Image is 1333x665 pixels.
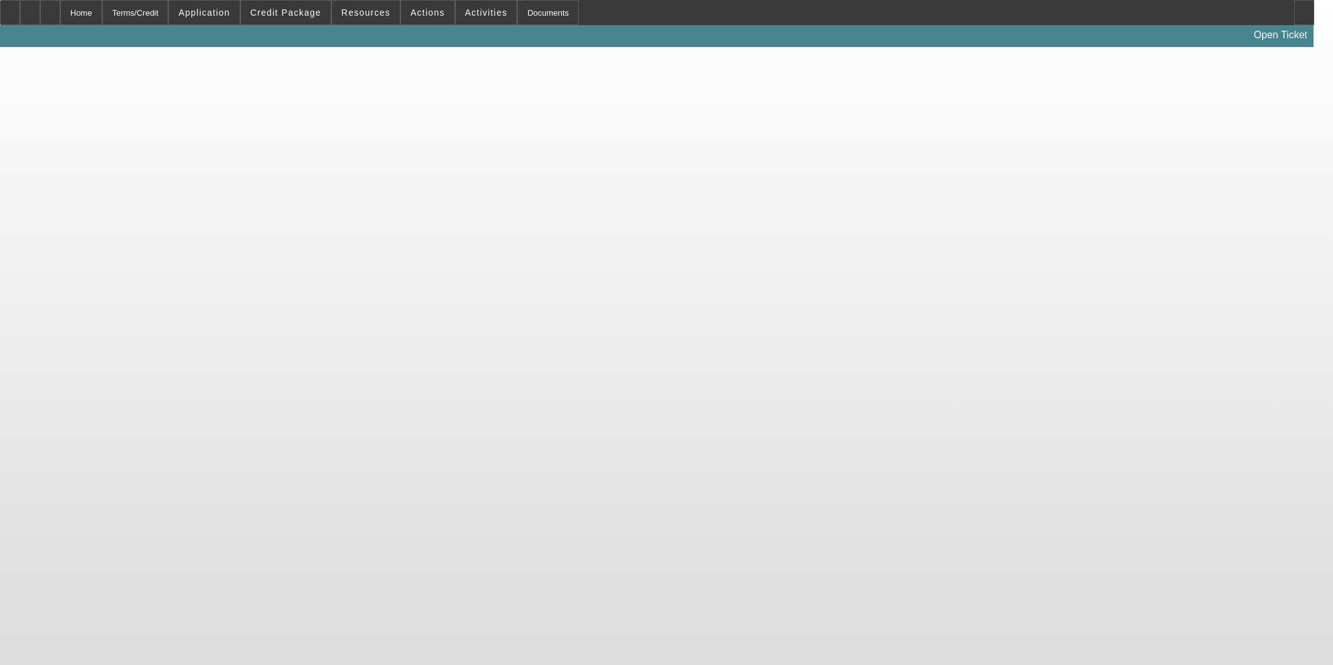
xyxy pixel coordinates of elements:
span: Activities [465,8,508,18]
span: Credit Package [250,8,321,18]
button: Credit Package [241,1,331,24]
button: Activities [456,1,517,24]
button: Resources [332,1,400,24]
button: Actions [401,1,454,24]
a: Open Ticket [1249,24,1312,46]
span: Application [178,8,230,18]
span: Actions [410,8,445,18]
span: Resources [341,8,390,18]
button: Application [169,1,239,24]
